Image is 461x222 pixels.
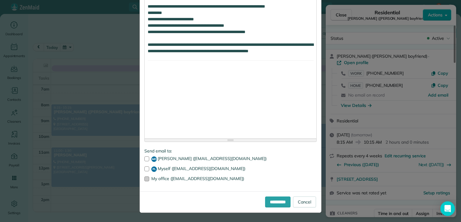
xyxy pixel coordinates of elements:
span: PL [151,166,157,172]
div: Resize [145,139,316,142]
span: MD [151,156,157,162]
label: [PERSON_NAME] ([EMAIL_ADDRESS][DOMAIN_NAME]) [144,156,317,162]
label: My office ([EMAIL_ADDRESS][DOMAIN_NAME]) [144,176,317,181]
label: Send email to: [144,148,317,154]
label: Myself ([EMAIL_ADDRESS][DOMAIN_NAME]) [144,166,317,172]
div: Open Intercom Messenger [440,201,455,216]
a: Cancel [293,196,316,207]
